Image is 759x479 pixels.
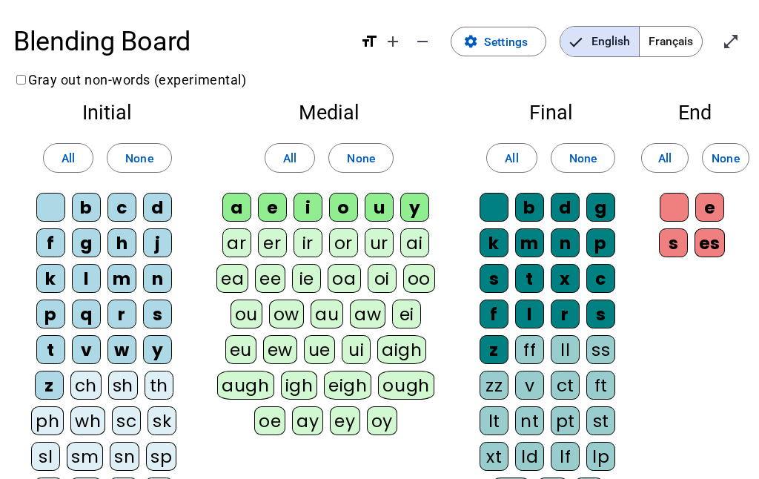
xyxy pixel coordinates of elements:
div: t [36,335,65,364]
input: Gray out non-words (experimental) [16,75,26,85]
div: y [143,335,172,364]
div: u [365,193,394,222]
div: o [329,193,358,222]
div: r [107,300,136,328]
div: z [35,371,64,400]
div: n [551,228,580,257]
div: ai [400,228,429,257]
div: c [107,193,136,222]
div: z [480,335,508,364]
div: n [143,264,172,293]
div: sl [31,442,60,471]
div: ew [263,335,297,364]
div: augh [217,371,274,400]
div: b [515,193,544,222]
div: p [586,228,615,257]
div: ui [342,335,371,364]
div: lp [586,442,615,471]
div: sm [67,442,103,471]
div: c [586,264,615,293]
mat-button-toggle-group: Language selection [560,26,703,57]
div: ough [378,371,434,400]
div: ll [551,335,580,364]
div: zz [480,371,508,400]
div: k [480,228,508,257]
div: oy [367,406,397,435]
div: ue [304,335,335,364]
div: d [143,193,172,222]
div: ur [365,228,394,257]
span: None [125,148,153,168]
div: oe [254,406,285,435]
span: None [569,148,597,168]
h2: Initial [27,103,188,123]
div: q [72,300,101,328]
div: h [107,228,136,257]
div: s [143,300,172,328]
div: eigh [324,371,371,400]
div: sc [112,406,141,435]
div: ff [515,335,544,364]
div: or [329,228,358,257]
button: All [641,143,689,173]
div: ph [31,406,64,435]
div: st [586,406,615,435]
button: Decrease font size [408,27,437,56]
div: g [586,193,615,222]
div: oo [403,264,435,293]
div: m [107,264,136,293]
span: None [712,148,739,168]
div: ie [292,264,321,293]
mat-icon: open_in_full [722,33,740,50]
div: j [143,228,172,257]
div: w [107,335,136,364]
div: ft [586,371,615,400]
mat-icon: remove [414,33,431,50]
span: English [560,27,639,56]
div: p [36,300,65,328]
div: r [551,300,580,328]
button: All [43,143,93,173]
div: ey [330,406,359,435]
div: ld [515,442,544,471]
div: v [72,335,101,364]
div: ou [231,300,262,328]
div: f [36,228,65,257]
div: th [145,371,173,400]
div: oa [328,264,360,293]
div: ay [292,406,323,435]
h2: End [658,103,732,123]
mat-icon: settings [463,34,478,49]
div: ch [70,371,102,400]
div: l [72,264,101,293]
div: oi [368,264,397,293]
h2: Final [470,103,632,123]
div: y [400,193,429,222]
button: None [551,143,615,173]
div: v [515,371,544,400]
div: t [515,264,544,293]
span: All [283,148,296,168]
div: es [695,228,725,257]
button: Settings [451,27,546,56]
div: s [480,264,508,293]
div: aigh [377,335,426,364]
button: All [486,143,537,173]
div: e [695,193,724,222]
div: sp [146,442,176,471]
div: l [515,300,544,328]
div: ow [269,300,304,328]
mat-icon: format_size [360,33,378,50]
span: Français [640,27,702,56]
div: xt [480,442,508,471]
div: ct [551,371,580,400]
div: ea [216,264,248,293]
mat-icon: add [384,33,402,50]
div: i [294,193,322,222]
button: None [328,143,393,173]
div: e [258,193,287,222]
h2: Medial [215,103,444,123]
div: g [72,228,101,257]
div: sn [110,442,139,471]
span: All [62,148,75,168]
